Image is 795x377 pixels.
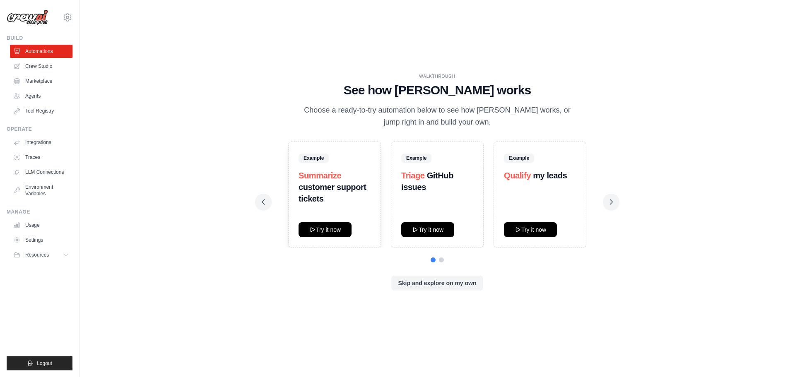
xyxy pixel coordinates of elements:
img: Logo [7,10,48,25]
button: Logout [7,356,72,370]
p: Choose a ready-to-try automation below to see how [PERSON_NAME] works, or jump right in and build... [298,104,576,129]
div: Manage [7,209,72,215]
a: Environment Variables [10,180,72,200]
strong: my leads [533,171,567,180]
div: Operate [7,126,72,132]
a: Tool Registry [10,104,72,118]
div: WALKTHROUGH [262,73,613,79]
span: Summarize [299,171,341,180]
span: Triage [401,171,425,180]
a: Integrations [10,136,72,149]
span: Example [504,154,534,163]
strong: GitHub issues [401,171,453,192]
span: Example [401,154,431,163]
button: Resources [10,248,72,262]
button: Try it now [299,222,352,237]
button: Try it now [504,222,557,237]
a: Settings [10,233,72,247]
span: Logout [37,360,52,367]
a: Marketplace [10,74,72,88]
div: Build [7,35,72,41]
span: Example [299,154,329,163]
h1: See how [PERSON_NAME] works [262,83,613,98]
a: Automations [10,45,72,58]
strong: customer support tickets [299,182,366,203]
a: Agents [10,89,72,103]
a: LLM Connections [10,166,72,179]
a: Usage [10,219,72,232]
span: Resources [25,252,49,258]
span: Qualify [504,171,531,180]
button: Skip and explore on my own [391,276,483,291]
button: Try it now [401,222,454,237]
a: Traces [10,151,72,164]
a: Crew Studio [10,60,72,73]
